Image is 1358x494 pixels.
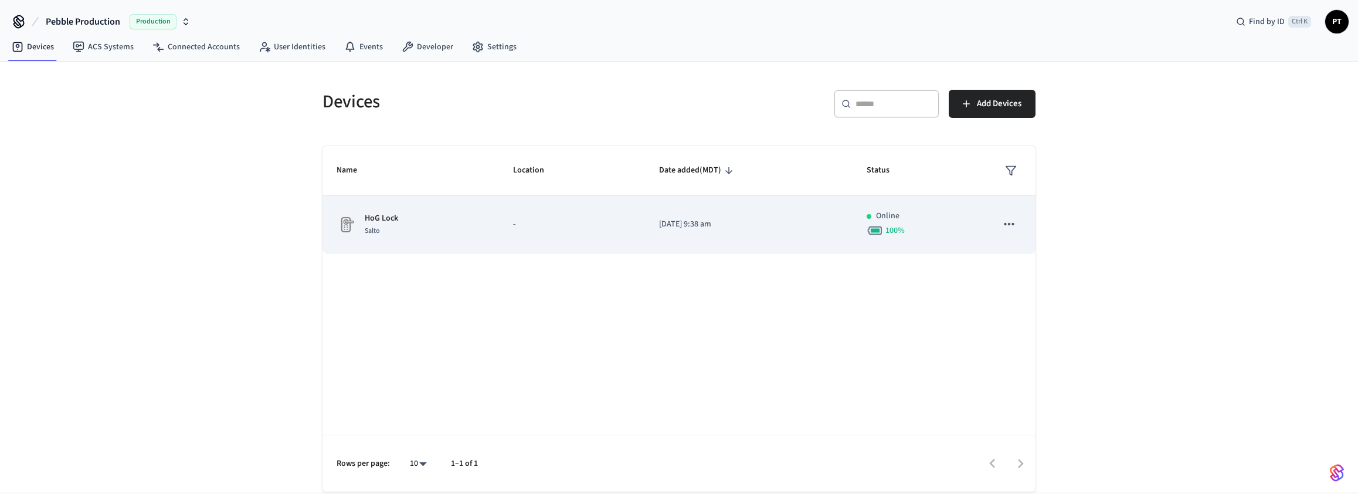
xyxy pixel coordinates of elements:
[867,161,905,180] span: Status
[2,36,63,57] a: Devices
[1249,16,1285,28] span: Find by ID
[1325,10,1349,33] button: PT
[513,161,559,180] span: Location
[63,36,143,57] a: ACS Systems
[463,36,526,57] a: Settings
[322,146,1036,253] table: sticky table
[876,210,899,222] p: Online
[335,36,392,57] a: Events
[392,36,463,57] a: Developer
[1326,11,1347,32] span: PT
[977,96,1021,111] span: Add Devices
[1330,463,1344,482] img: SeamLogoGradient.69752ec5.svg
[513,218,632,231] p: -
[322,90,672,114] h5: Devices
[337,161,372,180] span: Name
[337,458,390,470] p: Rows per page:
[249,36,335,57] a: User Identities
[949,90,1036,118] button: Add Devices
[659,218,838,231] p: [DATE] 9:38 am
[46,15,120,29] span: Pebble Production
[404,455,432,472] div: 10
[365,212,398,225] p: HoG Lock
[337,215,355,234] img: Placeholder Lock Image
[659,161,736,180] span: Date added(MDT)
[1288,16,1311,28] span: Ctrl K
[143,36,249,57] a: Connected Accounts
[365,226,380,236] span: Salto
[885,225,905,236] span: 100 %
[451,458,478,470] p: 1–1 of 1
[1227,11,1320,32] div: Find by IDCtrl K
[130,14,176,29] span: Production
